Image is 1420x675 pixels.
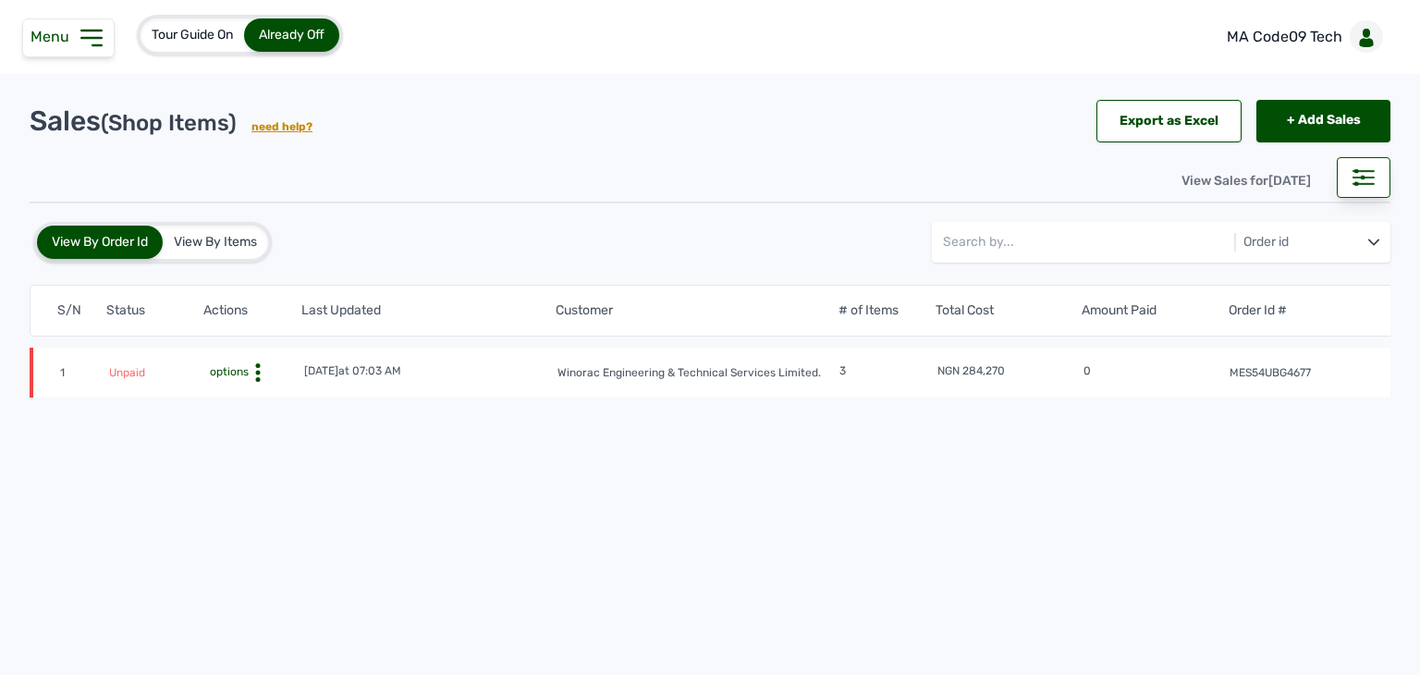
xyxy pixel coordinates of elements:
[1081,301,1227,321] th: Amount Paid
[839,362,936,383] td: 3
[30,104,312,138] div: Sales
[943,222,1234,263] input: Search by...
[105,301,203,321] th: Status
[59,364,108,383] td: 1
[37,226,163,259] div: View By Order Id
[838,301,936,321] th: # of Items
[163,226,268,259] div: View By Items
[1083,362,1229,383] td: 0
[936,362,1083,383] td: NGN 284,270
[56,301,105,321] th: S/N
[1227,26,1342,48] p: MA Code09 Tech
[1167,161,1326,202] div: View Sales for [DATE]
[31,28,77,45] span: Menu
[1240,233,1292,252] div: Order id
[304,363,401,378] div: [DATE]
[1096,100,1242,142] div: Export as Excel
[1212,11,1390,63] a: MA Code09 Tech
[300,301,545,321] th: Last Updated
[101,110,237,136] span: (Shop Items)
[152,27,233,43] span: Tour Guide On
[546,364,839,383] td: Winorac Engineering & Technical Services Limited.
[935,301,1081,321] th: Total Cost
[108,364,205,383] td: Unpaid
[202,301,300,321] th: Actions
[251,120,312,133] a: need help?
[259,27,324,43] span: Already Off
[545,301,838,321] th: Customer
[338,364,401,377] span: at 07:03 AM
[1256,100,1390,142] a: + Add Sales
[206,365,249,378] span: options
